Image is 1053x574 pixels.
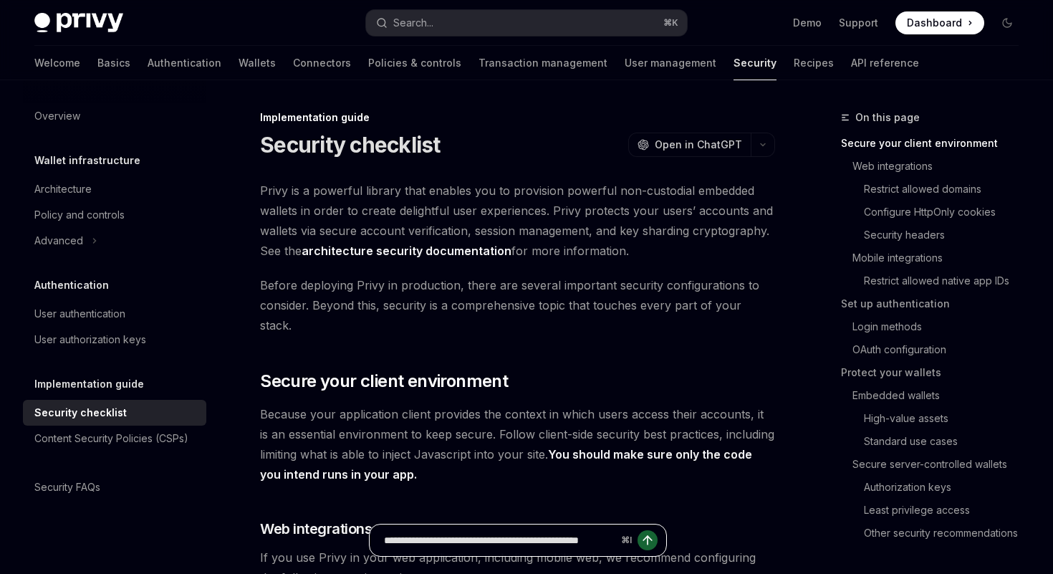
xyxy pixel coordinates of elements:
div: Security FAQs [34,479,100,496]
button: Open in ChatGPT [628,133,751,157]
span: Because your application client provides the context in which users access their accounts, it is ... [260,404,775,484]
a: Recipes [794,46,834,80]
span: Secure your client environment [260,370,508,393]
div: Advanced [34,232,83,249]
a: OAuth configuration [841,338,1030,361]
button: Send message [638,530,658,550]
span: Open in ChatGPT [655,138,742,152]
div: Search... [393,14,433,32]
input: Ask a question... [384,525,616,556]
a: architecture security documentation [302,244,511,259]
button: Toggle dark mode [996,11,1019,34]
a: Authorization keys [841,476,1030,499]
a: Security checklist [23,400,206,426]
a: Architecture [23,176,206,202]
a: User authorization keys [23,327,206,353]
h5: Authentication [34,277,109,294]
div: Architecture [34,181,92,198]
span: Dashboard [907,16,962,30]
a: Set up authentication [841,292,1030,315]
a: Basics [97,46,130,80]
span: Web integrations [260,519,372,539]
span: Before deploying Privy in production, there are several important security configurations to cons... [260,275,775,335]
a: Welcome [34,46,80,80]
a: Policies & controls [368,46,461,80]
a: API reference [851,46,919,80]
a: Policy and controls [23,202,206,228]
a: High-value assets [841,407,1030,430]
button: Open search [366,10,686,36]
a: Content Security Policies (CSPs) [23,426,206,451]
a: Other security recommendations [841,522,1030,545]
button: Toggle Advanced section [23,228,206,254]
span: ⌘ K [663,17,678,29]
a: Least privilege access [841,499,1030,522]
a: Standard use cases [841,430,1030,453]
span: On this page [855,109,920,126]
a: Restrict allowed native app IDs [841,269,1030,292]
div: Implementation guide [260,110,775,125]
a: Dashboard [895,11,984,34]
img: dark logo [34,13,123,33]
a: Embedded wallets [841,384,1030,407]
a: Connectors [293,46,351,80]
a: Secure your client environment [841,132,1030,155]
a: Overview [23,103,206,129]
a: Authentication [148,46,221,80]
h1: Security checklist [260,132,441,158]
a: User management [625,46,716,80]
a: Security FAQs [23,474,206,500]
span: Privy is a powerful library that enables you to provision powerful non-custodial embedded wallets... [260,181,775,261]
a: User authentication [23,301,206,327]
a: Wallets [239,46,276,80]
a: Web integrations [841,155,1030,178]
a: Restrict allowed domains [841,178,1030,201]
h5: Wallet infrastructure [34,152,140,169]
a: Transaction management [479,46,607,80]
a: Demo [793,16,822,30]
div: Content Security Policies (CSPs) [34,430,188,447]
a: Support [839,16,878,30]
div: Policy and controls [34,206,125,224]
div: Overview [34,107,80,125]
a: Mobile integrations [841,247,1030,269]
a: Login methods [841,315,1030,338]
a: Security headers [841,224,1030,247]
a: Configure HttpOnly cookies [841,201,1030,224]
h5: Implementation guide [34,376,144,393]
div: Security checklist [34,404,127,421]
a: Secure server-controlled wallets [841,453,1030,476]
div: User authentication [34,305,125,322]
a: Protect your wallets [841,361,1030,384]
a: Security [734,46,776,80]
div: User authorization keys [34,331,146,348]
